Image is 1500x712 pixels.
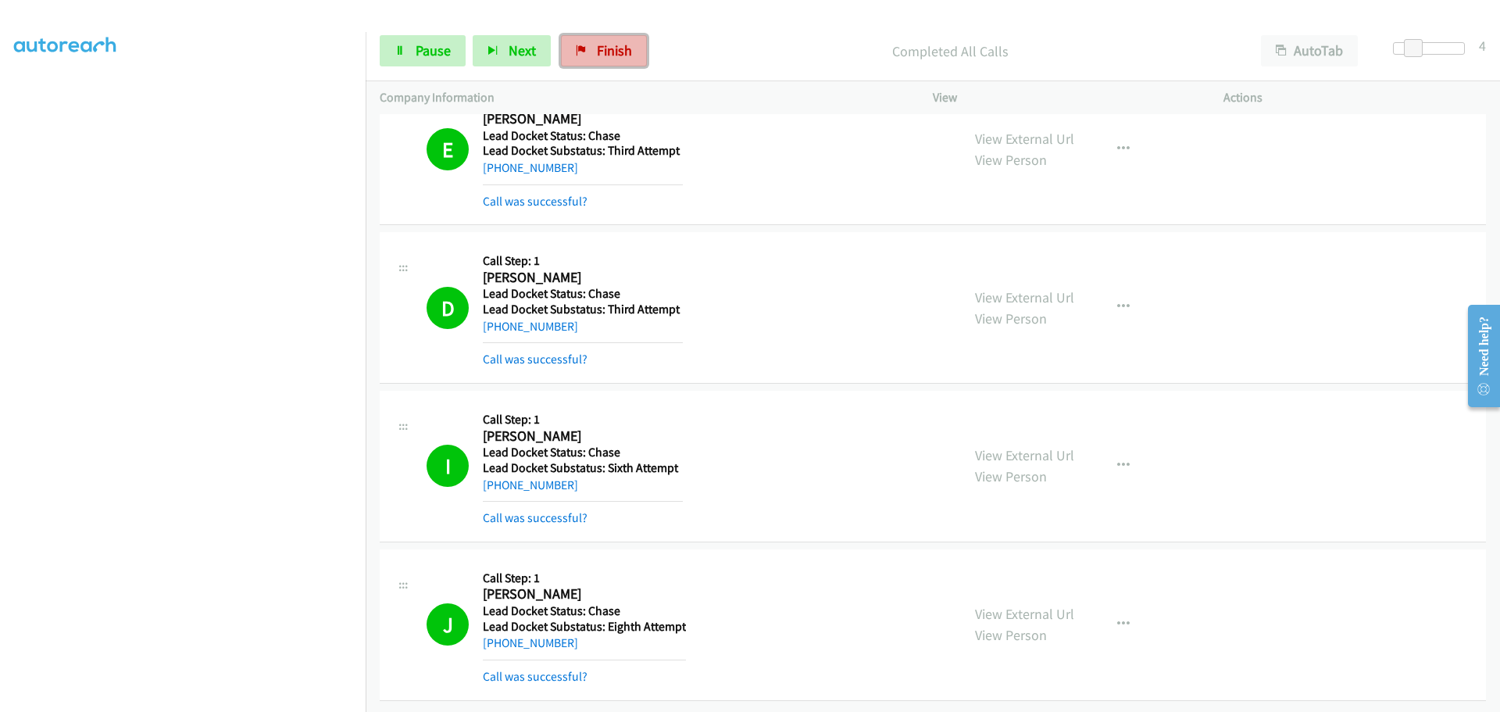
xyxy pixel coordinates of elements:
[483,585,683,603] h2: [PERSON_NAME]
[1223,88,1486,107] p: Actions
[483,669,587,684] a: Call was successful?
[483,571,686,586] h5: Call Step: 1
[483,286,683,302] h5: Lead Docket Status: Chase
[483,428,683,445] h2: [PERSON_NAME]
[483,319,578,334] a: [PHONE_NUMBER]
[483,160,578,175] a: [PHONE_NUMBER]
[483,460,683,476] h5: Lead Docket Substatus: Sixth Attempt
[1261,35,1358,66] button: AutoTab
[427,445,469,487] h1: I
[427,128,469,170] h1: E
[380,35,466,66] a: Pause
[483,302,683,317] h5: Lead Docket Substatus: Third Attempt
[933,88,1195,107] p: View
[483,269,683,287] h2: [PERSON_NAME]
[427,287,469,329] h1: D
[483,445,683,460] h5: Lead Docket Status: Chase
[483,194,587,209] a: Call was successful?
[483,478,578,492] a: [PHONE_NUMBER]
[975,605,1074,623] a: View External Url
[483,110,683,128] h2: [PERSON_NAME]
[975,467,1047,485] a: View Person
[597,41,632,59] span: Finish
[975,151,1047,169] a: View Person
[975,309,1047,327] a: View Person
[483,510,587,525] a: Call was successful?
[1455,294,1500,418] iframe: Resource Center
[975,288,1074,306] a: View External Url
[427,603,469,646] h1: J
[483,412,683,428] h5: Call Step: 1
[380,88,905,107] p: Company Information
[975,446,1074,464] a: View External Url
[416,41,451,59] span: Pause
[483,619,686,635] h5: Lead Docket Substatus: Eighth Attempt
[483,253,683,269] h5: Call Step: 1
[483,603,686,619] h5: Lead Docket Status: Chase
[975,626,1047,644] a: View Person
[483,143,683,159] h5: Lead Docket Substatus: Third Attempt
[483,352,587,367] a: Call was successful?
[483,128,683,144] h5: Lead Docket Status: Chase
[473,35,551,66] button: Next
[509,41,536,59] span: Next
[668,41,1233,62] p: Completed All Calls
[561,35,647,66] a: Finish
[483,635,578,650] a: [PHONE_NUMBER]
[975,130,1074,148] a: View External Url
[1479,35,1486,56] div: 4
